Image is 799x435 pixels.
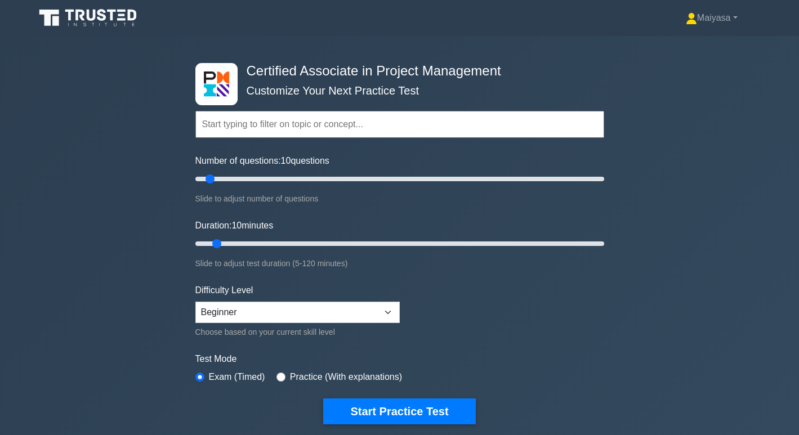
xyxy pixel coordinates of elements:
input: Start typing to filter on topic or concept... [195,111,604,138]
label: Number of questions: questions [195,154,329,168]
div: Slide to adjust test duration (5-120 minutes) [195,257,604,270]
div: Slide to adjust number of questions [195,192,604,205]
label: Difficulty Level [195,284,253,297]
span: 10 [231,221,242,230]
label: Exam (Timed) [209,370,265,384]
button: Start Practice Test [323,398,475,424]
label: Practice (With explanations) [290,370,402,384]
label: Test Mode [195,352,604,366]
h4: Certified Associate in Project Management [242,63,549,79]
a: Maiyasa [659,7,765,29]
div: Choose based on your current skill level [195,325,400,339]
span: 10 [281,156,291,165]
label: Duration: minutes [195,219,274,232]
